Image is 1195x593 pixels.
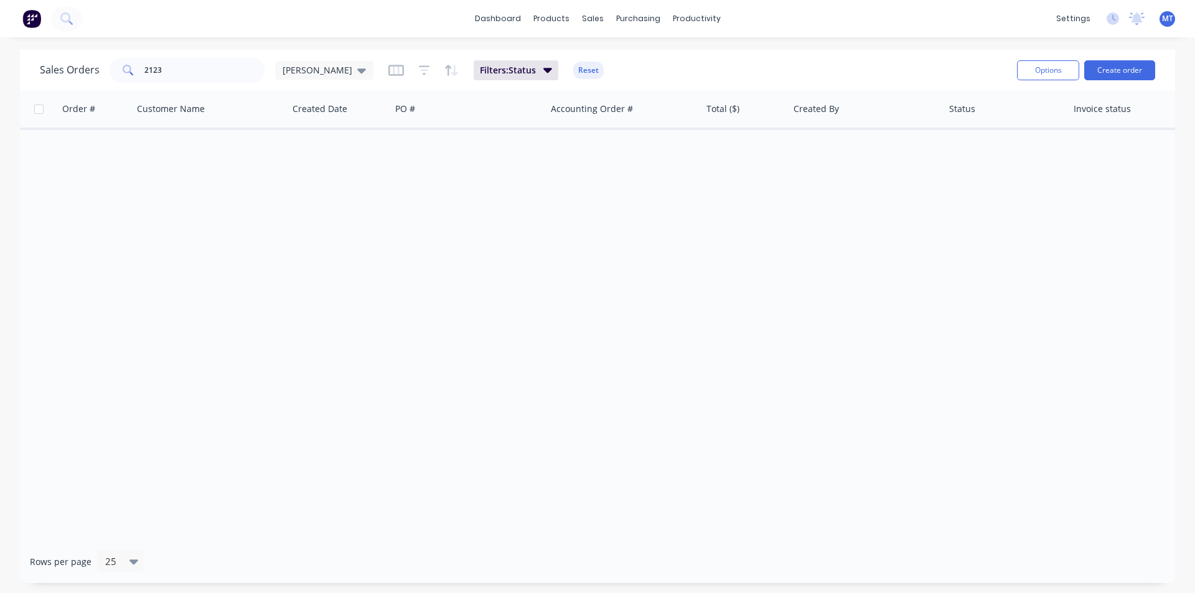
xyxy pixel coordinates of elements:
div: Created Date [293,103,347,115]
button: Options [1017,60,1079,80]
button: Reset [573,62,604,79]
span: MT [1162,13,1173,24]
button: Create order [1084,60,1155,80]
span: Rows per page [30,556,91,568]
span: [PERSON_NAME] [283,63,352,77]
div: PO # [395,103,415,115]
div: Total ($) [706,103,739,115]
div: Customer Name [137,103,205,115]
div: Order # [62,103,95,115]
div: productivity [667,9,727,28]
div: products [527,9,576,28]
input: Search... [144,58,266,83]
img: Factory [22,9,41,28]
div: Accounting Order # [551,103,633,115]
div: purchasing [610,9,667,28]
a: dashboard [469,9,527,28]
div: Invoice status [1074,103,1131,115]
button: Filters:Status [474,60,558,80]
div: settings [1050,9,1097,28]
div: sales [576,9,610,28]
h1: Sales Orders [40,64,100,76]
span: Filters: Status [480,64,536,77]
div: Created By [794,103,839,115]
div: Status [949,103,975,115]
